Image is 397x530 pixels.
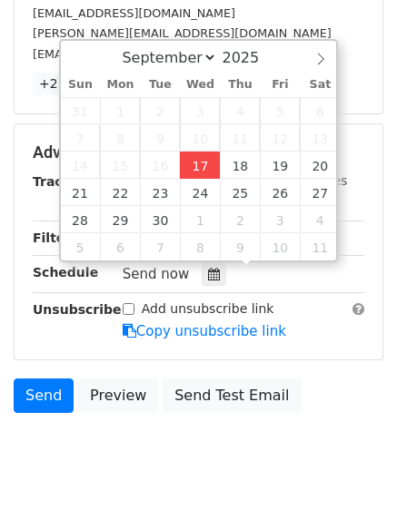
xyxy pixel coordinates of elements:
[33,231,79,245] strong: Filters
[33,47,235,61] small: [EMAIL_ADDRESS][DOMAIN_NAME]
[100,79,140,91] span: Mon
[300,179,340,206] span: September 27, 2025
[260,97,300,124] span: September 5, 2025
[300,233,340,260] span: October 11, 2025
[100,152,140,179] span: September 15, 2025
[220,152,260,179] span: September 18, 2025
[140,206,180,233] span: September 30, 2025
[61,79,101,91] span: Sun
[33,73,109,95] a: +27 more
[300,124,340,152] span: September 13, 2025
[78,378,158,413] a: Preview
[100,124,140,152] span: September 8, 2025
[140,124,180,152] span: September 9, 2025
[300,97,340,124] span: September 6, 2025
[300,152,340,179] span: September 20, 2025
[140,152,180,179] span: September 16, 2025
[100,179,140,206] span: September 22, 2025
[260,179,300,206] span: September 26, 2025
[180,79,220,91] span: Wed
[142,299,274,319] label: Add unsubscribe link
[33,302,122,317] strong: Unsubscribe
[33,6,235,20] small: [EMAIL_ADDRESS][DOMAIN_NAME]
[180,179,220,206] span: September 24, 2025
[33,26,332,40] small: [PERSON_NAME][EMAIL_ADDRESS][DOMAIN_NAME]
[33,142,364,162] h5: Advanced
[61,206,101,233] span: September 28, 2025
[300,79,340,91] span: Sat
[180,233,220,260] span: October 8, 2025
[33,265,98,280] strong: Schedule
[163,378,301,413] a: Send Test Email
[61,97,101,124] span: August 31, 2025
[33,174,94,189] strong: Tracking
[220,179,260,206] span: September 25, 2025
[260,79,300,91] span: Fri
[220,79,260,91] span: Thu
[61,179,101,206] span: September 21, 2025
[100,233,140,260] span: October 6, 2025
[180,152,220,179] span: September 17, 2025
[100,97,140,124] span: September 1, 2025
[260,233,300,260] span: October 10, 2025
[220,97,260,124] span: September 4, 2025
[220,124,260,152] span: September 11, 2025
[180,97,220,124] span: September 3, 2025
[220,233,260,260] span: October 9, 2025
[260,152,300,179] span: September 19, 2025
[140,97,180,124] span: September 2, 2025
[180,124,220,152] span: September 10, 2025
[123,266,190,282] span: Send now
[260,124,300,152] span: September 12, 2025
[140,179,180,206] span: September 23, 2025
[300,206,340,233] span: October 4, 2025
[61,233,101,260] span: October 5, 2025
[140,79,180,91] span: Tue
[61,152,101,179] span: September 14, 2025
[260,206,300,233] span: October 3, 2025
[14,378,74,413] a: Send
[61,124,101,152] span: September 7, 2025
[100,206,140,233] span: September 29, 2025
[123,323,286,339] a: Copy unsubscribe link
[220,206,260,233] span: October 2, 2025
[306,443,397,530] iframe: Chat Widget
[140,233,180,260] span: October 7, 2025
[180,206,220,233] span: October 1, 2025
[217,49,283,66] input: Year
